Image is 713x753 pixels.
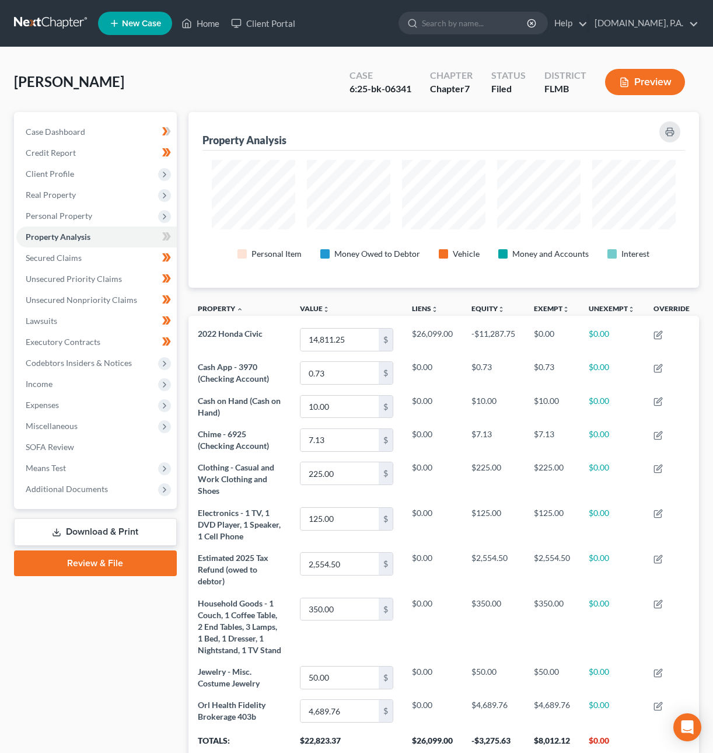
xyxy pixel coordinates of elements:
[462,423,525,456] td: $7.13
[26,295,137,305] span: Unsecured Nonpriority Claims
[16,269,177,290] a: Unsecured Priority Claims
[544,69,586,82] div: District
[198,362,269,384] span: Cash App - 3970 (Checking Account)
[525,502,579,547] td: $125.00
[412,304,438,313] a: Liensunfold_more
[198,508,281,541] span: Electronics - 1 TV, 1 DVD Player, 1 Speaker, 1 Cell Phone
[26,148,76,158] span: Credit Report
[605,69,685,95] button: Preview
[379,362,393,384] div: $
[525,390,579,423] td: $10.00
[26,253,82,263] span: Secured Claims
[548,13,588,34] a: Help
[198,598,281,655] span: Household Goods - 1 Couch, 1 Coffee Table, 2 End Tables, 3 Lamps, 1 Bed, 1 Dresser, 1 Nightstand,...
[202,133,286,147] div: Property Analysis
[579,502,644,547] td: $0.00
[621,248,649,260] div: Interest
[464,83,470,94] span: 7
[14,550,177,576] a: Review & File
[471,304,505,313] a: Equityunfold_more
[628,306,635,313] i: unfold_more
[198,396,281,417] span: Cash on Hand (Cash on Hand)
[673,713,701,741] div: Open Intercom Messenger
[26,442,74,452] span: SOFA Review
[300,700,379,722] input: 0.00
[198,553,268,586] span: Estimated 2025 Tax Refund (owed to debtor)
[198,700,265,721] span: Orl Health Fidelity Brokerage 403b
[16,332,177,353] a: Executory Contracts
[462,592,525,661] td: $350.00
[198,304,243,313] a: Property expand_less
[26,484,108,494] span: Additional Documents
[16,311,177,332] a: Lawsuits
[430,82,473,96] div: Chapter
[525,423,579,456] td: $7.13
[16,437,177,458] a: SOFA Review
[236,306,243,313] i: expand_less
[379,429,393,451] div: $
[379,329,393,351] div: $
[176,13,225,34] a: Home
[26,211,92,221] span: Personal Property
[422,12,529,34] input: Search by name...
[462,695,525,728] td: $4,689.76
[26,379,53,389] span: Income
[198,329,263,339] span: 2022 Honda Civic
[544,82,586,96] div: FLMB
[403,323,462,356] td: $26,099.00
[379,508,393,530] div: $
[14,518,177,546] a: Download & Print
[26,316,57,326] span: Lawsuits
[579,695,644,728] td: $0.00
[16,142,177,163] a: Credit Report
[579,423,644,456] td: $0.00
[26,358,132,368] span: Codebtors Insiders & Notices
[379,598,393,620] div: $
[403,695,462,728] td: $0.00
[534,304,569,313] a: Exemptunfold_more
[26,232,90,242] span: Property Analysis
[26,400,59,410] span: Expenses
[251,248,302,260] div: Personal Item
[379,553,393,575] div: $
[431,306,438,313] i: unfold_more
[525,592,579,661] td: $350.00
[225,13,301,34] a: Client Portal
[589,13,698,34] a: [DOMAIN_NAME], P.A.
[403,502,462,547] td: $0.00
[198,667,260,688] span: Jewelry - Misc. Costume Jewelry
[300,598,379,620] input: 0.00
[300,462,379,484] input: 0.00
[579,548,644,592] td: $0.00
[300,508,379,530] input: 0.00
[589,304,635,313] a: Unexemptunfold_more
[14,73,124,90] span: [PERSON_NAME]
[379,462,393,484] div: $
[462,661,525,694] td: $50.00
[562,306,569,313] i: unfold_more
[644,297,699,323] th: Override
[122,19,161,28] span: New Case
[198,462,274,496] span: Clothing - Casual and Work Clothing and Shoes
[379,667,393,689] div: $
[300,329,379,351] input: 0.00
[300,362,379,384] input: 0.00
[349,82,411,96] div: 6:25-bk-06341
[579,592,644,661] td: $0.00
[462,502,525,547] td: $125.00
[349,69,411,82] div: Case
[525,695,579,728] td: $4,689.76
[403,390,462,423] td: $0.00
[498,306,505,313] i: unfold_more
[300,304,330,313] a: Valueunfold_more
[512,248,589,260] div: Money and Accounts
[300,396,379,418] input: 0.00
[453,248,480,260] div: Vehicle
[403,423,462,456] td: $0.00
[403,592,462,661] td: $0.00
[525,548,579,592] td: $2,554.50
[403,548,462,592] td: $0.00
[462,457,525,502] td: $225.00
[16,226,177,247] a: Property Analysis
[16,247,177,269] a: Secured Claims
